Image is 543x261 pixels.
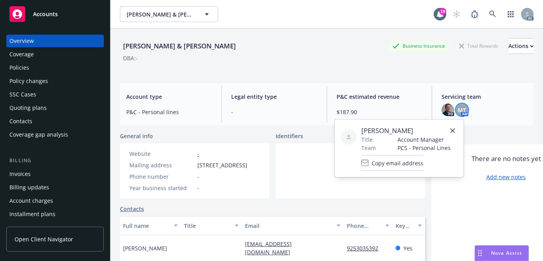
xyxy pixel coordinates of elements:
[123,54,138,62] div: DBA: -
[9,181,49,194] div: Billing updates
[181,216,242,235] button: Title
[398,144,451,152] span: PCS - Personal Lines
[129,161,194,169] div: Mailing address
[126,108,212,116] span: P&C - Personal lines
[442,104,454,116] img: photo
[6,181,104,194] a: Billing updates
[6,168,104,180] a: Invoices
[123,222,169,230] div: Full name
[9,128,68,141] div: Coverage gap analysis
[9,194,53,207] div: Account charges
[120,216,181,235] button: Full name
[388,41,449,51] div: Business Insurance
[467,6,482,22] a: Report a Bug
[398,135,451,144] span: Account Manager
[347,222,381,230] div: Phone number
[485,6,501,22] a: Search
[392,216,425,235] button: Key contact
[6,48,104,61] a: Coverage
[6,88,104,101] a: SSC Cases
[491,250,522,256] span: Nova Assist
[361,144,376,152] span: Team
[442,93,527,101] span: Servicing team
[9,102,47,114] div: Quoting plans
[6,194,104,207] a: Account charges
[372,159,423,167] span: Copy email address
[403,244,412,252] span: Yes
[503,6,519,22] a: Switch app
[475,246,485,261] div: Drag to move
[458,106,466,114] span: MT
[184,222,230,230] div: Title
[242,216,344,235] button: Email
[344,216,392,235] button: Phone number
[361,135,373,144] span: Title
[475,245,529,261] button: Nova Assist
[6,208,104,220] a: Installment plans
[9,168,31,180] div: Invoices
[120,6,218,22] button: [PERSON_NAME] & [PERSON_NAME]
[245,222,332,230] div: Email
[129,150,194,158] div: Website
[448,126,457,135] a: close
[6,102,104,114] a: Quoting plans
[508,38,534,54] button: Actions
[6,157,104,165] div: Billing
[6,75,104,87] a: Policy changes
[276,132,303,140] span: Identifiers
[127,10,195,19] span: [PERSON_NAME] & [PERSON_NAME]
[361,126,451,135] span: [PERSON_NAME]
[123,244,167,252] span: [PERSON_NAME]
[337,108,422,116] span: $187.90
[439,8,446,15] div: 19
[9,208,55,220] div: Installment plans
[471,154,541,163] span: There are no notes yet
[197,172,199,181] span: -
[231,108,317,116] span: -
[449,6,464,22] a: Start snowing
[9,115,32,128] div: Contacts
[9,48,34,61] div: Coverage
[6,115,104,128] a: Contacts
[6,35,104,47] a: Overview
[9,75,48,87] div: Policy changes
[6,128,104,141] a: Coverage gap analysis
[126,93,212,101] span: Account type
[6,3,104,25] a: Accounts
[347,244,385,252] a: 9253035392
[361,155,423,171] button: Copy email address
[6,61,104,74] a: Policies
[129,184,194,192] div: Year business started
[231,93,317,101] span: Legal entity type
[197,150,199,157] a: -
[129,172,194,181] div: Phone number
[33,11,58,17] span: Accounts
[486,173,526,181] a: Add new notes
[245,240,296,256] a: [EMAIL_ADDRESS][DOMAIN_NAME]
[197,161,247,169] span: [STREET_ADDRESS]
[396,222,413,230] div: Key contact
[120,205,144,213] a: Contacts
[9,61,29,74] div: Policies
[15,235,73,243] span: Open Client Navigator
[9,88,36,101] div: SSC Cases
[120,132,153,140] span: General info
[120,41,239,51] div: [PERSON_NAME] & [PERSON_NAME]
[337,93,422,101] span: P&C estimated revenue
[9,35,34,47] div: Overview
[508,39,534,54] div: Actions
[455,41,502,51] div: Total Rewards
[197,184,199,192] span: -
